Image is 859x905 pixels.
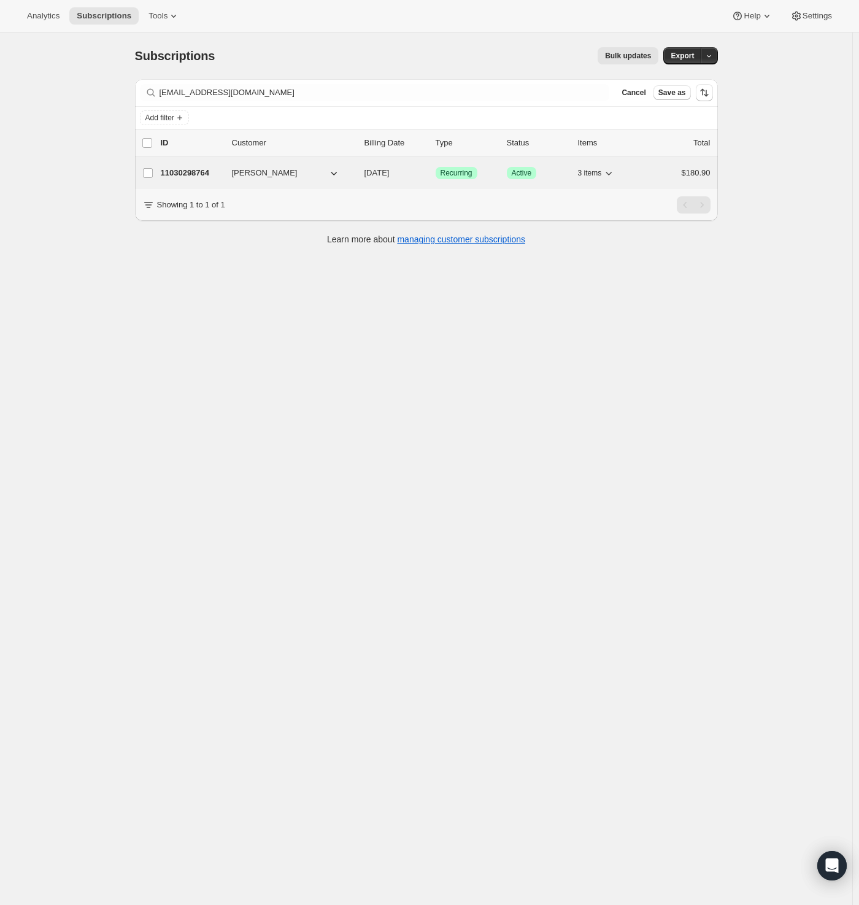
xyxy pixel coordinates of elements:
[145,113,174,123] span: Add filter
[578,168,602,178] span: 3 items
[20,7,67,25] button: Analytics
[696,84,713,101] button: Sort the results
[161,137,711,149] div: IDCustomerBilling DateTypeStatusItemsTotal
[364,168,390,177] span: [DATE]
[397,234,525,244] a: managing customer subscriptions
[507,137,568,149] p: Status
[617,85,650,100] button: Cancel
[135,49,215,63] span: Subscriptions
[69,7,139,25] button: Subscriptions
[27,11,60,21] span: Analytics
[817,851,847,880] div: Open Intercom Messenger
[682,168,711,177] span: $180.90
[578,137,639,149] div: Items
[803,11,832,21] span: Settings
[77,11,131,21] span: Subscriptions
[653,85,691,100] button: Save as
[744,11,760,21] span: Help
[160,84,610,101] input: Filter subscribers
[677,196,711,214] nav: Pagination
[605,51,651,61] span: Bulk updates
[663,47,701,64] button: Export
[161,137,222,149] p: ID
[225,163,347,183] button: [PERSON_NAME]
[622,88,645,98] span: Cancel
[157,199,225,211] p: Showing 1 to 1 of 1
[161,167,222,179] p: 11030298764
[783,7,839,25] button: Settings
[441,168,472,178] span: Recurring
[724,7,780,25] button: Help
[141,7,187,25] button: Tools
[598,47,658,64] button: Bulk updates
[140,110,189,125] button: Add filter
[232,167,298,179] span: [PERSON_NAME]
[671,51,694,61] span: Export
[161,164,711,182] div: 11030298764[PERSON_NAME][DATE]SuccessRecurringSuccessActive3 items$180.90
[578,164,615,182] button: 3 items
[658,88,686,98] span: Save as
[693,137,710,149] p: Total
[232,137,355,149] p: Customer
[364,137,426,149] p: Billing Date
[512,168,532,178] span: Active
[327,233,525,245] p: Learn more about
[148,11,168,21] span: Tools
[436,137,497,149] div: Type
